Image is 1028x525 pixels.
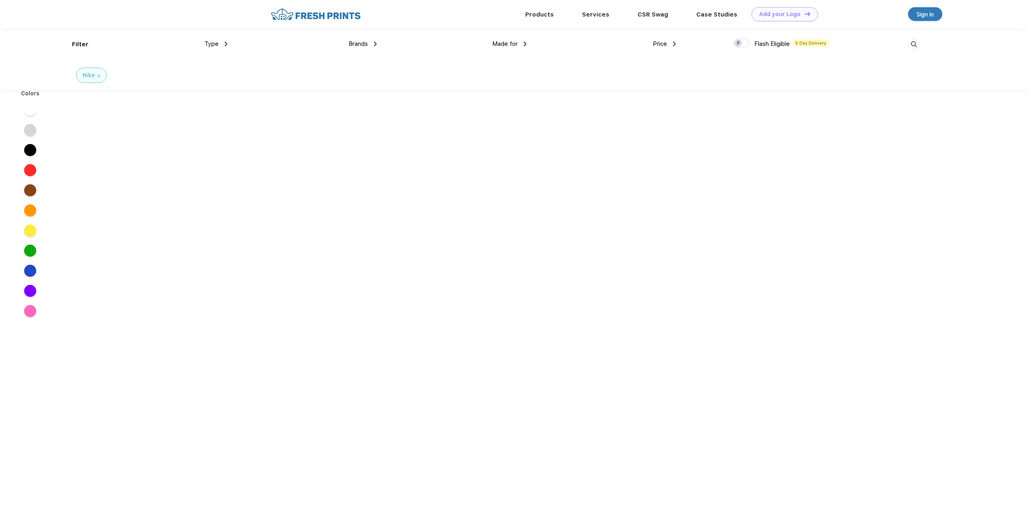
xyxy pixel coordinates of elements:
img: DT [805,12,810,16]
span: Made for [492,40,518,47]
span: Type [204,40,219,47]
img: dropdown.png [673,41,676,46]
a: Services [582,11,609,18]
span: Price [653,40,667,47]
div: Nike [83,71,95,80]
img: desktop_search.svg [907,38,921,51]
a: Sign in [908,7,942,21]
a: CSR Swag [638,11,668,18]
img: dropdown.png [374,41,377,46]
img: dropdown.png [524,41,526,46]
span: Brands [349,40,368,47]
img: dropdown.png [225,41,227,46]
a: Products [525,11,554,18]
div: Colors [15,89,46,98]
span: Flash Eligible [754,40,790,47]
div: Add your Logo [759,11,801,18]
div: Sign in [917,10,934,19]
img: filter_cancel.svg [97,74,100,77]
img: fo%20logo%202.webp [268,7,363,21]
div: Filter [72,40,89,49]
